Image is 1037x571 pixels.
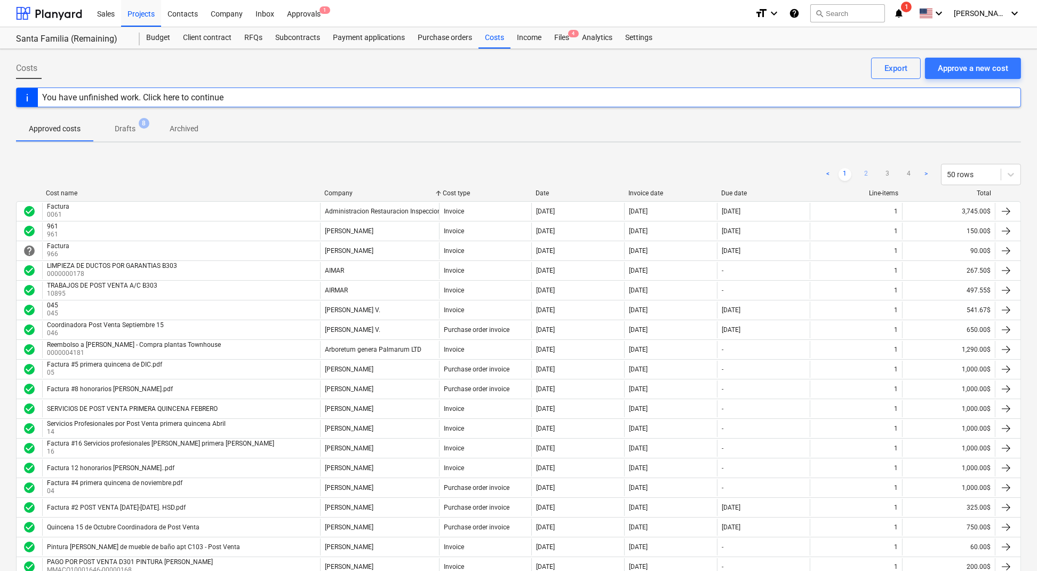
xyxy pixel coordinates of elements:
div: [PERSON_NAME] [325,366,373,373]
button: Search [810,4,885,22]
a: Previous page [821,168,834,181]
div: 1 [894,543,898,551]
div: - [722,405,723,413]
i: keyboard_arrow_down [1008,7,1021,20]
div: [DATE] [536,247,555,255]
div: [PERSON_NAME] V. [325,306,380,314]
div: 1 [894,464,898,472]
div: AIMAR [325,267,344,274]
span: Costs [16,62,37,75]
div: [PERSON_NAME] [325,227,373,235]
div: Servicios Profesionales por Post Venta primera quincena Abril [47,420,226,427]
div: Cost type [443,189,527,197]
div: 650.00$ [902,321,995,338]
div: Export [884,61,907,75]
div: Purchase order invoice [444,326,509,334]
div: [DATE] [629,208,648,215]
button: Approve a new cost [925,58,1021,79]
div: [DATE] [629,464,648,472]
div: AIRMAR [325,287,348,294]
div: Invoice is waiting for an approval [23,244,36,257]
a: Next page [920,168,932,181]
a: Client contract [177,27,238,49]
div: Arboretum genera Palmarum LTD [325,346,421,353]
a: Purchase orders [411,27,478,49]
div: [DATE] [722,326,740,334]
div: 1 [894,366,898,373]
div: 045 [47,302,58,309]
div: [PERSON_NAME] [325,484,373,491]
div: Invoice was approved [23,442,36,455]
div: Factura #16 Servicios profesionales [PERSON_NAME] primera [PERSON_NAME] [47,440,274,447]
div: [DATE] [629,405,648,413]
div: [DATE] [629,484,648,491]
div: [PERSON_NAME] V. [325,326,380,334]
div: [DATE] [629,247,648,255]
div: - [722,366,723,373]
div: You have unfinished work. Click here to continue [42,92,224,102]
div: - [722,287,723,294]
div: Total [907,189,991,197]
div: Budget [140,27,177,49]
div: [DATE] [536,267,555,274]
p: 14 [47,427,228,437]
div: [DATE] [722,306,740,314]
div: Purchase order invoice [444,385,509,393]
div: Invoice was approved [23,462,36,474]
div: LIMPIEZA DE DUCTOS POR GARANTIAS B303 [47,262,177,269]
div: [PERSON_NAME] [325,405,373,413]
div: Purchase order invoice [444,504,509,511]
div: 1,000.00$ [902,420,995,437]
div: - [722,346,723,353]
a: Page 2 [860,168,873,181]
div: 1 [894,405,898,413]
div: 1,290.00$ [902,341,995,358]
div: 1 [894,306,898,314]
div: Subcontracts [269,27,326,49]
span: check_circle [23,383,36,395]
div: SERVICIOS DE POST VENTA PRIMERA QUINCENA FEBRERO [47,405,218,413]
span: check_circle [23,422,36,435]
span: check_circle [23,304,36,316]
div: Invoice was approved [23,304,36,316]
p: 966 [47,250,71,259]
div: Invoice [444,464,464,472]
p: Drafts [115,123,135,134]
div: 1,000.00$ [902,440,995,457]
div: [PERSON_NAME] [325,247,373,255]
div: [DATE] [629,504,648,511]
div: [PERSON_NAME] [325,385,373,393]
div: Company [324,189,435,197]
span: help [23,244,36,257]
div: Invoice was approved [23,264,36,277]
div: 1 [894,524,898,531]
i: notifications [894,7,904,20]
div: 1 [894,563,898,570]
div: Income [510,27,548,49]
span: check_circle [23,343,36,356]
div: [DATE] [722,504,740,511]
a: Analytics [576,27,619,49]
div: 1 [894,385,898,393]
div: [DATE] [629,563,648,570]
div: [PERSON_NAME] [325,445,373,452]
div: Invoice was approved [23,541,36,553]
div: Invoice date [628,189,713,197]
div: Invoice [444,227,464,235]
div: [DATE] [536,366,555,373]
div: 1,000.00$ [902,479,995,496]
a: Page 3 [881,168,894,181]
i: Knowledge base [789,7,800,20]
div: Invoice [444,425,464,432]
div: - [722,445,723,452]
a: Costs [478,27,510,49]
div: 60.00$ [902,538,995,556]
div: Factura #5 primera quincena de DIC.pdf [47,361,162,368]
div: [DATE] [536,504,555,511]
span: check_circle [23,284,36,297]
div: Line-items [814,189,898,197]
div: 1 [894,425,898,432]
div: - [722,543,723,551]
